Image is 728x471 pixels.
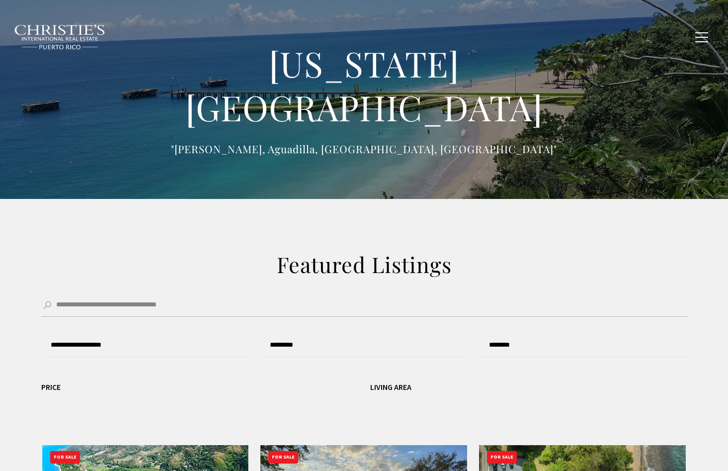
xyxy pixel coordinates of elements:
[41,383,61,391] div: Price
[165,141,563,157] p: "[PERSON_NAME], Aguadilla, [GEOGRAPHIC_DATA], [GEOGRAPHIC_DATA]"
[50,451,80,464] div: For Sale
[487,451,517,464] div: For Sale
[14,24,106,50] img: Christie's International Real Estate black text logo
[268,451,298,464] div: For Sale
[165,42,563,129] h1: [US_STATE][GEOGRAPHIC_DATA]
[151,251,578,279] h2: Featured Listings
[370,383,411,391] div: Living Area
